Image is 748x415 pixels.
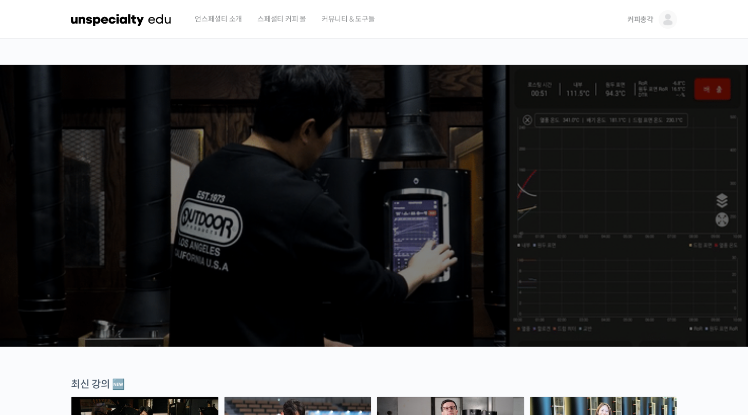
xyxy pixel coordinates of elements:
[10,214,738,228] p: 시간과 장소에 구애받지 않고, 검증된 커리큘럼으로
[627,15,653,24] span: 커피총각
[71,378,677,391] div: 최신 강의 🆕
[10,157,738,209] p: [PERSON_NAME]을 다하는 당신을 위해, 최고와 함께 만든 커피 클래스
